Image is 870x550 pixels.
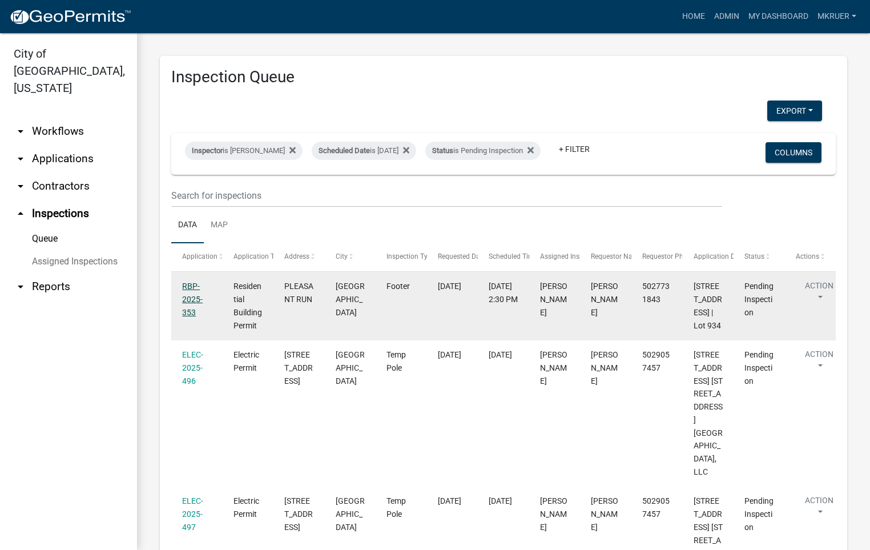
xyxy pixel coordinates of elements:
span: 5029057457 [642,496,670,519]
span: Pending Inspection [744,282,774,317]
a: My Dashboard [744,6,813,27]
div: is Pending Inspection [425,142,541,160]
span: Mike Kruer [540,282,567,317]
span: Residential Building Permit [233,282,262,330]
span: Inspector [192,146,223,155]
span: JEFFERSONVILLE [336,496,365,532]
datatable-header-cell: Requestor Phone [631,243,683,271]
span: Status [432,146,453,155]
span: Status [744,252,764,260]
a: Map [204,207,235,244]
button: Action [796,280,843,308]
span: Cindy Hunton [591,496,618,532]
span: 5265 WOODSTONE CIRCLE 5265 Woodstone Circle, Lot 103 | Woodstone Creek, LLC [694,350,723,476]
a: ELEC-2025-497 [182,496,203,532]
datatable-header-cell: Requestor Name [580,243,631,271]
datatable-header-cell: Address [273,243,325,271]
datatable-header-cell: Scheduled Time [478,243,529,271]
span: Electric Permit [233,496,259,519]
h3: Inspection Queue [171,67,836,87]
span: 5027731843 [642,282,670,304]
span: Assigned Inspector [540,252,599,260]
span: Mike Kruer [540,350,567,386]
datatable-header-cell: Status [734,243,785,271]
button: Action [796,348,843,377]
datatable-header-cell: Actions [784,243,836,271]
span: Requested Date [438,252,486,260]
button: Columns [766,142,821,163]
span: Cindy Hunton [591,350,618,386]
datatable-header-cell: Requested Date [427,243,478,271]
input: Search for inspections [171,184,722,207]
span: 09/19/2025 [438,350,461,359]
span: City [336,252,348,260]
span: 5029057457 [642,350,670,372]
a: mkruer [813,6,861,27]
button: Export [767,101,822,121]
span: 09/19/2025 [438,496,461,505]
span: PLEASANT RUN [284,282,313,304]
span: Address [284,252,309,260]
span: Temp Pole [386,496,406,519]
span: Inspection Type [386,252,435,260]
datatable-header-cell: City [325,243,376,271]
div: is [PERSON_NAME] [185,142,303,160]
a: Admin [710,6,744,27]
a: ELEC-2025-496 [182,350,203,386]
i: arrow_drop_down [14,125,27,138]
span: Application Type [233,252,285,260]
a: RBP-2025-353 [182,282,203,317]
span: 09/19/2025 [438,282,461,291]
div: [DATE] [489,495,518,508]
datatable-header-cell: Application Type [223,243,274,271]
a: + Filter [550,139,599,159]
span: Application [182,252,217,260]
datatable-header-cell: Assigned Inspector [529,243,581,271]
datatable-header-cell: Inspection Type [376,243,427,271]
span: Temp Pole [386,350,406,372]
div: [DATE] 2:30 PM [489,280,518,306]
span: Footer [386,282,410,291]
i: arrow_drop_down [14,152,27,166]
span: Application Description [694,252,766,260]
span: Pending Inspection [744,496,774,532]
span: Actions [796,252,819,260]
span: Scheduled Time [489,252,538,260]
span: 6214 Pleasant Run, Charlestown IN 47111 | Lot 934 [694,282,722,330]
button: Action [796,495,843,523]
span: Pending Inspection [744,350,774,386]
span: Edwin Miller [591,282,618,317]
span: Requestor Phone [642,252,695,260]
span: Electric Permit [233,350,259,372]
span: 5265 WOODSTONE CIRCLE [284,350,313,386]
i: arrow_drop_up [14,207,27,220]
span: JEFFERSONVILLE [336,350,365,386]
i: arrow_drop_down [14,179,27,193]
span: Scheduled Date [319,146,370,155]
div: [DATE] [489,348,518,362]
span: JEFFERSONVILLE [336,282,365,317]
span: Requestor Name [591,252,642,260]
span: Mike Kruer [540,496,567,532]
a: Home [678,6,710,27]
span: 5253 WOODSTONE CIRCLE [284,496,313,532]
i: arrow_drop_down [14,280,27,294]
a: Data [171,207,204,244]
datatable-header-cell: Application Description [682,243,734,271]
div: is [DATE] [312,142,416,160]
datatable-header-cell: Application [171,243,223,271]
